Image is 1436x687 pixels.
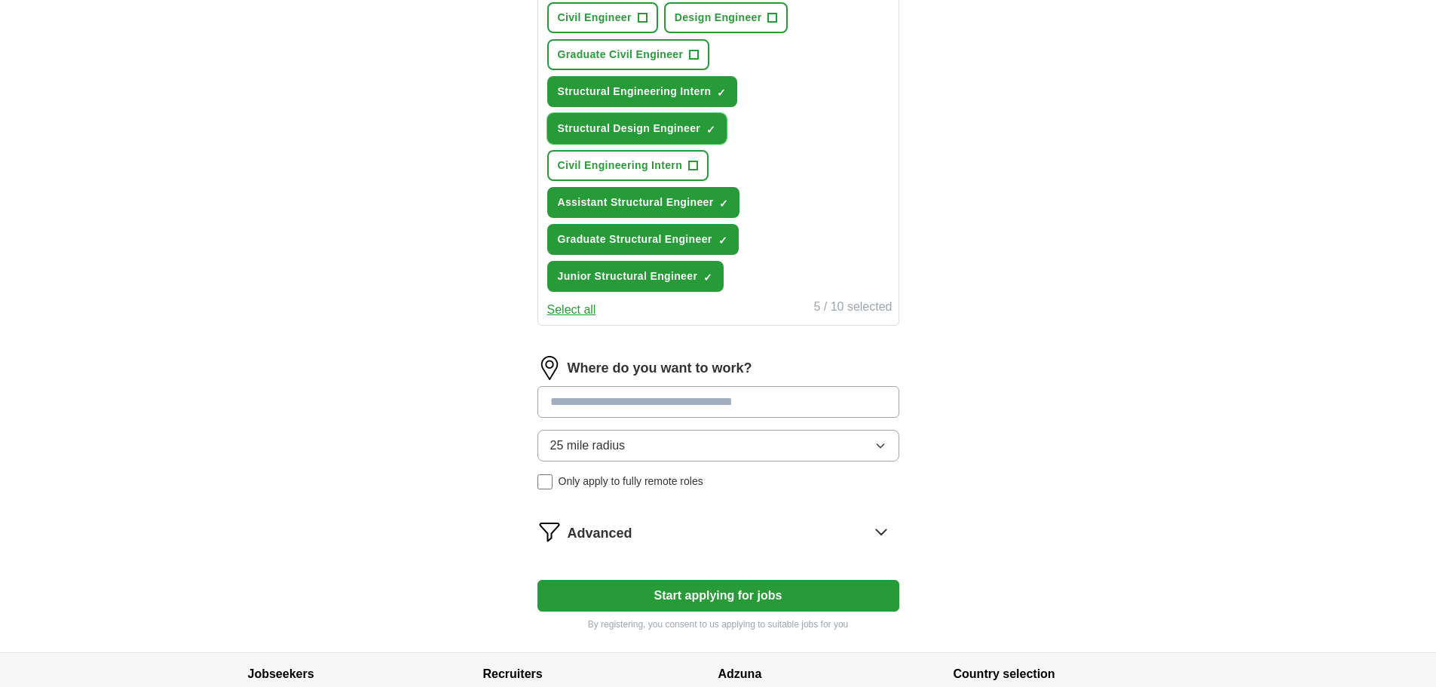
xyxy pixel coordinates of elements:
span: Structural Design Engineer [558,121,701,136]
button: Structural Design Engineer✓ [547,113,727,144]
span: Graduate Structural Engineer [558,232,712,247]
span: ✓ [717,87,726,99]
span: ✓ [703,271,712,284]
button: Graduate Civil Engineer [547,39,710,70]
button: Graduate Structural Engineer✓ [547,224,739,255]
span: Structural Engineering Intern [558,84,712,100]
span: Advanced [568,523,632,544]
label: Where do you want to work? [568,358,752,379]
span: Civil Engineer [558,10,632,26]
input: Only apply to fully remote roles [537,474,553,489]
button: Assistant Structural Engineer✓ [547,187,740,218]
span: ✓ [718,235,727,247]
span: ✓ [706,124,715,136]
p: By registering, you consent to us applying to suitable jobs for you [537,618,899,631]
button: Civil Engineer [547,2,658,33]
button: 25 mile radius [537,430,899,462]
span: ✓ [719,198,728,210]
span: Junior Structural Engineer [558,268,698,284]
button: Design Engineer [664,2,788,33]
button: Start applying for jobs [537,580,899,612]
span: 25 mile radius [550,437,626,455]
img: filter [537,520,562,544]
div: 5 / 10 selected [813,298,892,319]
span: Graduate Civil Engineer [558,47,684,63]
span: Assistant Structural Engineer [558,195,714,210]
button: Structural Engineering Intern✓ [547,76,738,107]
button: Junior Structural Engineer✓ [547,261,724,292]
button: Select all [547,301,596,319]
span: Design Engineer [675,10,762,26]
span: Only apply to fully remote roles [559,474,703,489]
button: Civil Engineering Intern [547,150,709,181]
span: Civil Engineering Intern [558,158,683,173]
img: location.png [537,356,562,380]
